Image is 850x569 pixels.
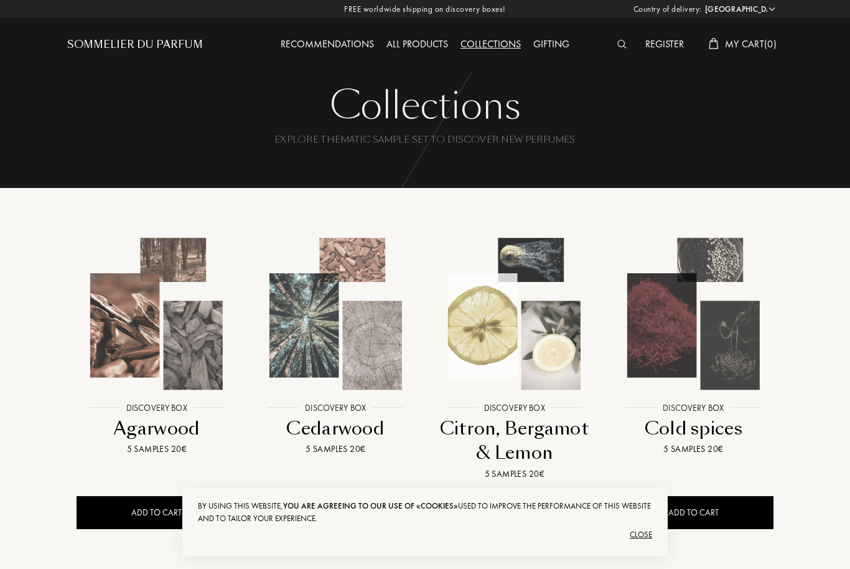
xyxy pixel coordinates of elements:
img: Citron, Bergamot & Lemon [434,233,595,395]
div: 5 samples 20€ [619,443,769,456]
img: Cold spices [613,233,774,395]
div: Explore thematic sample set to discover new perfumes [77,134,773,171]
div: Agarwood [82,416,232,441]
img: cart_white.svg [709,38,719,49]
img: Agarwood [76,233,237,395]
div: 5 samples 20€ [439,468,590,481]
div: 5 samples 20€ [82,443,232,456]
a: Sommelier du Parfum [67,37,203,52]
div: Register [639,37,690,53]
div: 5 samples 20€ [261,443,411,456]
div: Recommendations [274,37,380,53]
div: Citron, Bergamot & Lemon [439,416,590,466]
div: Cold spices [619,416,769,441]
div: Collections [454,37,527,53]
div: All products [380,37,454,53]
div: ADD TO CART [614,496,774,529]
div: ADD TO CART [77,496,237,529]
span: Country of delivery: [633,3,702,16]
div: Close [198,525,652,545]
img: search_icn_white.svg [617,40,627,49]
div: Gifting [527,37,576,53]
img: Cedarwood [255,233,416,395]
div: Collections [77,81,773,131]
a: Collections [454,37,527,50]
div: Cedarwood [261,416,411,441]
a: Register [639,37,690,50]
div: By using this website, used to improve the performance of this website and to tailor your experie... [198,500,652,525]
span: you are agreeing to our use of «cookies» [283,501,458,511]
a: Gifting [527,37,576,50]
a: All products [380,37,454,50]
span: My Cart ( 0 ) [725,37,777,50]
a: Recommendations [274,37,380,50]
